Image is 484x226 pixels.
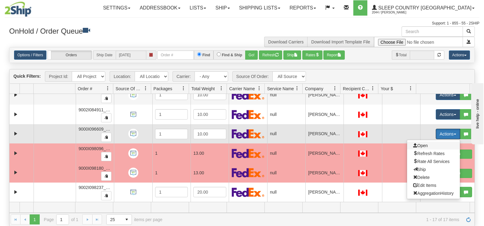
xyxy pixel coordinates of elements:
span: Packages [154,86,172,92]
img: CA [358,170,367,176]
button: Copy to clipboard [101,113,111,122]
td: [PERSON_NAME] [305,105,344,124]
a: Expand [12,150,20,157]
span: Refresh Rates [413,151,445,156]
td: [PERSON_NAME] [305,124,344,144]
a: Service Name filter column settings [292,83,302,94]
label: Find & Ship [222,52,242,58]
a: Your $ filter column settings [406,83,416,94]
a: Recipient Country filter column settings [368,83,378,94]
span: 9000I098096_JASZ [78,146,116,151]
button: Actions [436,109,460,120]
td: [PERSON_NAME] [305,163,344,183]
a: Expand [12,91,20,99]
td: null [267,85,305,105]
img: CA [358,131,367,137]
img: API [128,90,138,100]
span: Source Of Order: [232,71,273,82]
span: 13.00 [193,170,204,175]
span: 9002I084911_JASZ [78,107,116,112]
a: Settings [98,0,135,16]
a: Company filter column settings [330,83,340,94]
span: Total [392,50,409,60]
span: 1 [155,151,158,156]
img: API [128,148,138,158]
a: Options / Filters [14,50,46,60]
button: Copy to clipboard [101,191,111,200]
button: Go! [245,50,258,60]
button: Search [463,26,475,37]
td: null [267,143,305,163]
img: API [128,109,138,120]
span: Source Of Order [116,86,144,92]
button: Copy to clipboard [101,172,111,181]
td: [PERSON_NAME] [305,85,344,105]
input: Order # [157,50,194,60]
a: Lists [185,0,211,16]
input: Search [402,26,463,37]
span: select [122,215,132,224]
a: Packages filter column settings [178,83,189,94]
label: Quick Filters: [13,73,41,79]
span: Open [413,143,428,148]
span: Service Name [267,86,294,92]
label: Orders [48,51,92,59]
a: Download Carriers [268,39,304,44]
span: Carrier Name [229,86,255,92]
a: Expand [12,130,20,138]
td: [PERSON_NAME] [305,143,344,163]
img: CA [358,112,367,118]
span: Your $ [381,86,393,92]
button: Refresh [259,50,282,60]
div: live help - online [5,5,56,10]
input: Page 1 [56,215,69,224]
button: Copy to clipboard [101,133,111,142]
a: Carrier Name filter column settings [254,83,264,94]
span: Page 1 [30,214,39,224]
img: FedEx Express® [232,149,265,158]
a: Ship [211,0,234,16]
td: null [267,124,305,144]
img: CA [358,150,367,157]
button: Report [323,50,345,60]
div: grid toolbar [9,69,475,84]
span: Edit Items [413,183,436,188]
span: Project Id: [45,71,72,82]
img: API [128,129,138,139]
img: API [128,187,138,197]
a: Total Weight filter column settings [216,83,227,94]
a: Addressbook [135,0,185,16]
label: Find [202,52,210,58]
button: Copy to clipboard [101,94,111,103]
span: Total Weight [191,86,215,92]
a: Shipping lists [235,0,285,16]
button: Actions [436,129,460,139]
td: null [267,183,305,202]
img: FedEx Express® [232,90,265,100]
a: Order # filter column settings [103,83,113,94]
span: 25 [110,217,118,223]
img: logo2044.jpg [5,2,31,17]
span: Page sizes drop down [106,214,132,225]
button: Rates [302,50,322,60]
span: items per page [106,214,162,225]
span: Company [305,86,323,92]
span: Recipient Country [343,86,371,92]
span: Rate All Services [413,159,450,164]
span: Order # [78,86,92,92]
span: 1 - 17 of 17 items [171,217,459,222]
a: Expand [12,188,20,196]
span: Page of 1 [44,214,78,225]
a: Sleep Country [GEOGRAPHIC_DATA] 2044 / [PERSON_NAME] [367,0,479,16]
iframe: chat widget [470,82,483,144]
span: Location: [110,71,135,82]
button: Copy to clipboard [101,152,111,161]
a: Reports [285,0,321,16]
span: Sleep Country [GEOGRAPHIC_DATA] [377,5,471,10]
img: FedEx Express® [232,187,265,197]
a: Open [407,142,460,150]
span: 13.00 [193,151,204,156]
img: CA [358,92,367,98]
a: Expand [12,111,20,118]
a: Source Of Order filter column settings [140,83,151,94]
